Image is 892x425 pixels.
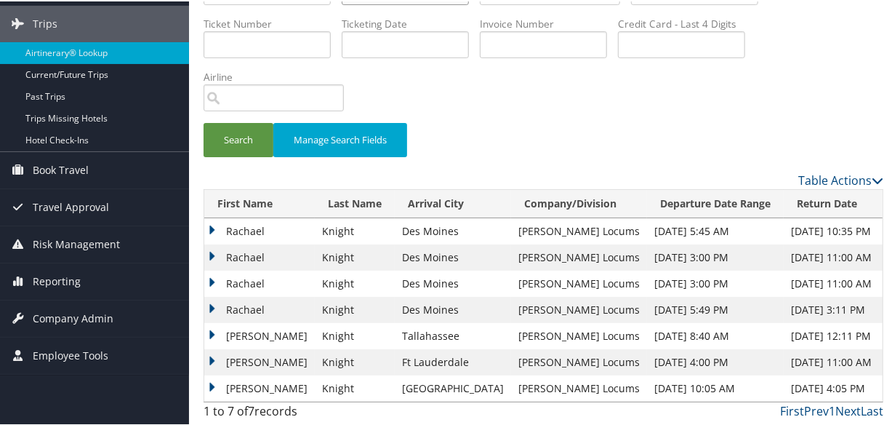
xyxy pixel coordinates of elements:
[33,151,89,187] span: Book Travel
[395,188,511,217] th: Arrival City: activate to sort column ascending
[33,262,81,298] span: Reporting
[395,269,511,295] td: Des Moines
[204,122,273,156] button: Search
[204,217,315,243] td: Rachael
[511,269,647,295] td: [PERSON_NAME] Locums
[315,295,395,322] td: Knight
[647,217,784,243] td: [DATE] 5:45 AM
[647,374,784,400] td: [DATE] 10:05 AM
[248,402,254,418] span: 7
[315,217,395,243] td: Knight
[480,15,618,30] label: Invoice Number
[784,269,883,295] td: [DATE] 11:00 AM
[342,15,480,30] label: Ticketing Date
[395,295,511,322] td: Des Moines
[647,188,784,217] th: Departure Date Range: activate to sort column ascending
[784,374,883,400] td: [DATE] 4:05 PM
[784,217,883,243] td: [DATE] 10:35 PM
[204,322,315,348] td: [PERSON_NAME]
[204,188,315,217] th: First Name: activate to sort column ascending
[647,348,784,374] td: [DATE] 4:00 PM
[395,217,511,243] td: Des Moines
[511,243,647,269] td: [PERSON_NAME] Locums
[33,4,57,41] span: Trips
[315,188,395,217] th: Last Name: activate to sort column ascending
[204,295,315,322] td: Rachael
[618,15,756,30] label: Credit Card - Last 4 Digits
[784,188,883,217] th: Return Date: activate to sort column ascending
[315,348,395,374] td: Knight
[395,243,511,269] td: Des Moines
[204,269,315,295] td: Rachael
[511,322,647,348] td: [PERSON_NAME] Locums
[511,348,647,374] td: [PERSON_NAME] Locums
[395,322,511,348] td: Tallahassee
[784,243,883,269] td: [DATE] 11:00 AM
[835,402,861,418] a: Next
[511,374,647,400] td: [PERSON_NAME] Locums
[204,68,355,83] label: Airline
[511,295,647,322] td: [PERSON_NAME] Locums
[861,402,883,418] a: Last
[204,374,315,400] td: [PERSON_NAME]
[315,374,395,400] td: Knight
[784,322,883,348] td: [DATE] 12:11 PM
[395,374,511,400] td: [GEOGRAPHIC_DATA]
[33,336,108,373] span: Employee Tools
[804,402,829,418] a: Prev
[204,348,315,374] td: [PERSON_NAME]
[273,122,407,156] button: Manage Search Fields
[204,15,342,30] label: Ticket Number
[780,402,804,418] a: First
[511,217,647,243] td: [PERSON_NAME] Locums
[647,243,784,269] td: [DATE] 3:00 PM
[395,348,511,374] td: Ft Lauderdale
[204,243,315,269] td: Rachael
[647,322,784,348] td: [DATE] 8:40 AM
[33,225,120,261] span: Risk Management
[647,269,784,295] td: [DATE] 3:00 PM
[511,188,647,217] th: Company/Division
[829,402,835,418] a: 1
[33,188,109,224] span: Travel Approval
[784,348,883,374] td: [DATE] 11:00 AM
[798,171,883,187] a: Table Actions
[33,299,113,335] span: Company Admin
[784,295,883,322] td: [DATE] 3:11 PM
[315,243,395,269] td: Knight
[647,295,784,322] td: [DATE] 5:49 PM
[315,322,395,348] td: Knight
[315,269,395,295] td: Knight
